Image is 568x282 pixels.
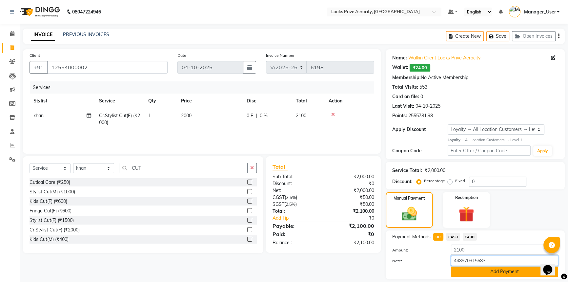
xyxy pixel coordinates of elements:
[392,93,419,100] div: Card on file:
[392,233,431,240] span: Payment Methods
[95,94,144,108] th: Service
[296,113,306,119] span: 2100
[268,201,323,208] div: ( )
[419,84,427,91] div: 553
[256,112,257,119] span: |
[286,195,296,200] span: 2.5%
[30,61,48,74] button: +91
[323,173,379,180] div: ₹2,000.00
[268,222,323,230] div: Payable:
[268,208,323,215] div: Total:
[424,178,445,184] label: Percentage
[392,74,558,81] div: No Active Membership
[286,202,295,207] span: 2.5%
[392,103,414,110] div: Last Visit:
[268,239,323,246] div: Balance :
[273,163,288,170] span: Total
[451,245,558,255] input: Amount
[392,74,421,81] div: Membership:
[268,194,323,201] div: ( )
[392,167,422,174] div: Service Total:
[455,195,478,201] label: Redemption
[448,145,531,156] input: Enter Offer / Coupon Code
[323,201,379,208] div: ₹50.00
[387,258,446,264] label: Note:
[387,247,446,253] label: Amount:
[446,233,460,241] span: CASH
[392,112,407,119] div: Points:
[392,126,448,133] div: Apply Discount
[323,230,379,238] div: ₹0
[420,93,423,100] div: 0
[268,173,323,180] div: Sub Total:
[448,137,558,143] div: All Location Customers → Level 1
[397,205,422,223] img: _cash.svg
[509,6,520,17] img: Manager_User
[524,9,556,15] span: Manager_User
[323,187,379,194] div: ₹2,000.00
[30,217,74,224] div: Stylist Cut(F) (₹1500)
[323,222,379,230] div: ₹2,100.00
[31,29,55,41] a: INVOICE
[392,147,448,154] div: Coupon Code
[30,198,67,205] div: Kids Cut(F) (₹600)
[410,64,430,72] span: ₹24.00
[323,208,379,215] div: ₹2,100.00
[408,112,433,119] div: 2555781.98
[392,64,408,72] div: Wallet:
[392,178,413,185] div: Discount:
[268,187,323,194] div: Net:
[512,31,556,41] button: Open Invoices
[273,194,285,200] span: CGST
[177,53,186,58] label: Date
[144,94,177,108] th: Qty
[486,31,509,41] button: Save
[451,256,558,266] input: Add Note
[394,195,425,201] label: Manual Payment
[325,94,374,108] th: Action
[455,178,465,184] label: Fixed
[99,113,140,125] span: Cr.Stylist Cut(F) (₹2000)
[63,32,109,37] a: PREVIOUS INVOICES
[451,267,558,277] button: Add Payment
[392,54,407,61] div: Name:
[148,113,151,119] span: 1
[30,81,379,94] div: Services
[292,94,325,108] th: Total
[273,201,284,207] span: SGST
[72,3,101,21] b: 08047224946
[266,53,294,58] label: Invoice Number
[463,233,477,241] span: CARD
[243,94,292,108] th: Disc
[408,54,480,61] a: Walkin Client Looks Prive Aerocity
[17,3,62,21] img: logo
[30,94,95,108] th: Stylist
[268,215,333,222] a: Add Tip
[392,84,418,91] div: Total Visits:
[177,94,243,108] th: Price
[30,207,71,214] div: Fringe Cut(F) (₹600)
[30,227,80,233] div: Cr.Stylist Cut(F) (₹2000)
[540,256,561,275] iframe: chat widget
[448,138,465,142] strong: Loyalty →
[119,163,248,173] input: Search or Scan
[433,233,443,241] span: UPI
[268,230,323,238] div: Paid:
[268,180,323,187] div: Discount:
[416,103,440,110] div: 04-10-2025
[260,112,268,119] span: 0 %
[533,146,552,156] button: Apply
[33,113,44,119] span: khan
[333,215,379,222] div: ₹0
[30,188,75,195] div: Stylist Cut(M) (₹1000)
[247,112,253,119] span: 0 F
[47,61,168,74] input: Search by Name/Mobile/Email/Code
[323,180,379,187] div: ₹0
[30,236,69,243] div: Kids Cut(M) (₹400)
[323,239,379,246] div: ₹2,100.00
[181,113,192,119] span: 2000
[425,167,445,174] div: ₹2,000.00
[323,194,379,201] div: ₹50.00
[454,205,479,224] img: _gift.svg
[30,179,70,186] div: Cutical Care (₹250)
